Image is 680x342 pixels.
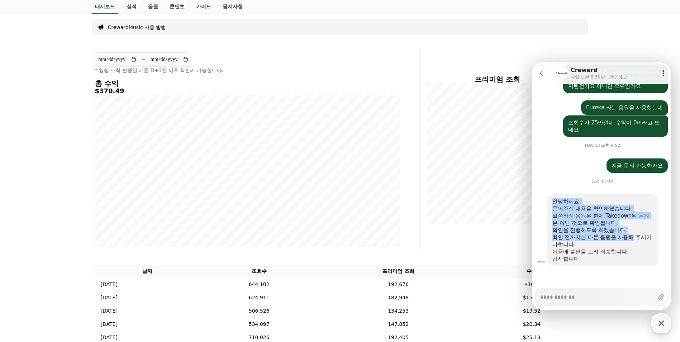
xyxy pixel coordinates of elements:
td: $15.39 [478,291,585,304]
td: $19.52 [478,304,585,318]
td: 192,676 [318,278,478,291]
th: 날짜 [95,265,200,278]
td: 624,911 [200,291,318,304]
a: CrewardMusic 사용 방법 [108,24,166,31]
td: $10.4 [478,278,585,291]
p: * 영상 조회 발생일 기준 D+3일 이후 확인이 가능합니다. [95,67,400,74]
p: [DATE] [101,307,118,315]
h5: $370.49 [95,87,400,95]
td: 506,526 [200,304,318,318]
p: [DATE] [101,334,118,341]
h4: 프리미엄 조회 [427,75,568,83]
h4: 총 수익 [95,80,400,87]
td: 134,253 [318,304,478,318]
p: [DATE] [101,320,118,328]
th: 수익 [478,265,585,278]
p: [DATE] [101,294,118,301]
th: 프리미엄 조회 [318,265,478,278]
td: 182,948 [318,291,478,304]
p: [DATE] [101,281,118,288]
td: 534,097 [200,318,318,331]
th: 조회수 [200,265,318,278]
td: 644,102 [200,278,318,291]
td: 147,852 [318,318,478,331]
p: ~ [141,55,146,64]
iframe: Channel chat [532,62,671,310]
td: $20.34 [478,318,585,331]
